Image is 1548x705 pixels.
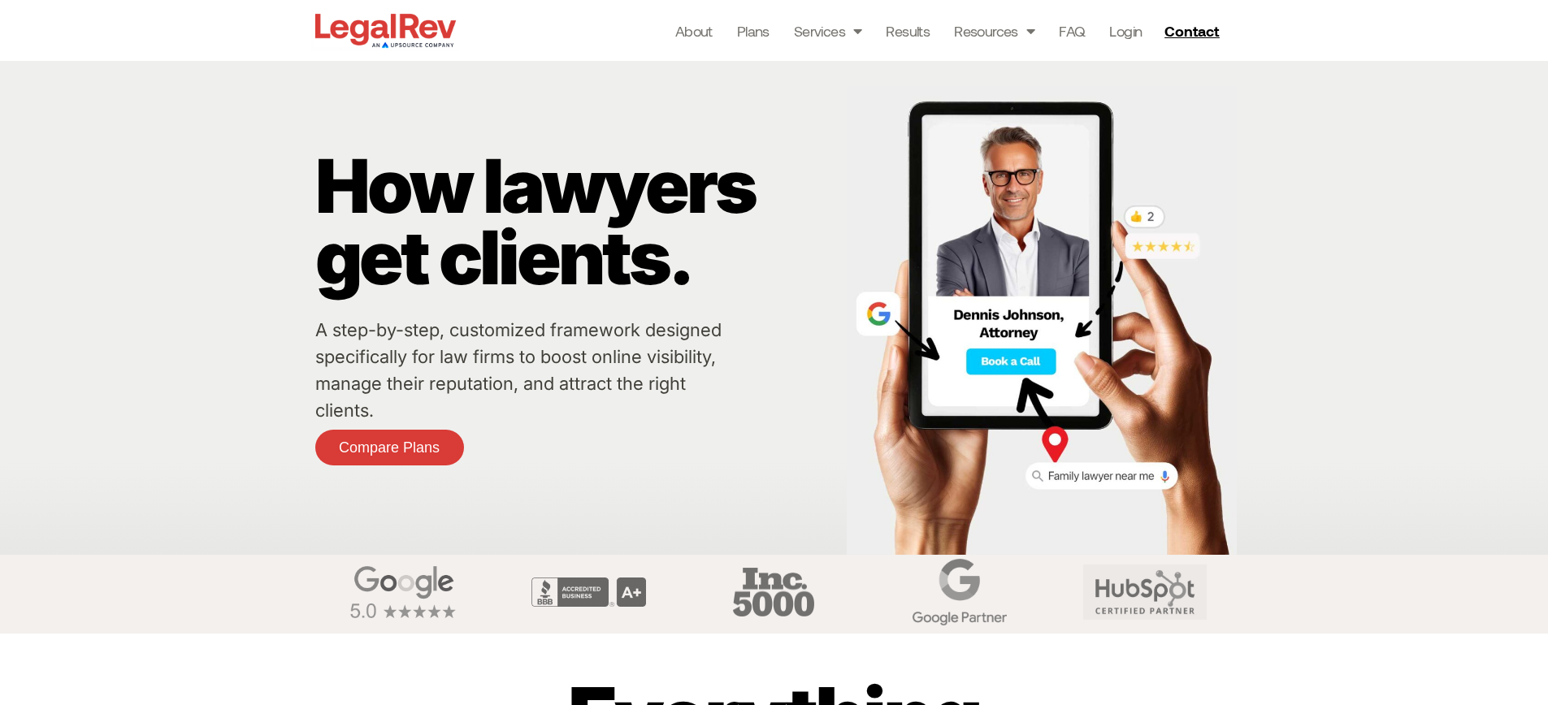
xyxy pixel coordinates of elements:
[1109,19,1142,42] a: Login
[954,19,1034,42] a: Resources
[886,19,930,42] a: Results
[315,150,839,293] p: How lawyers get clients.
[675,19,713,42] a: About
[1164,24,1219,38] span: Contact
[315,319,722,421] a: A step-by-step, customized framework designed specifically for law firms to boost online visibili...
[794,19,862,42] a: Services
[315,430,464,465] a: Compare Plans
[1158,18,1229,44] a: Contact
[1059,19,1085,42] a: FAQ
[737,19,770,42] a: Plans
[675,19,1143,42] nav: Menu
[339,440,440,455] span: Compare Plans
